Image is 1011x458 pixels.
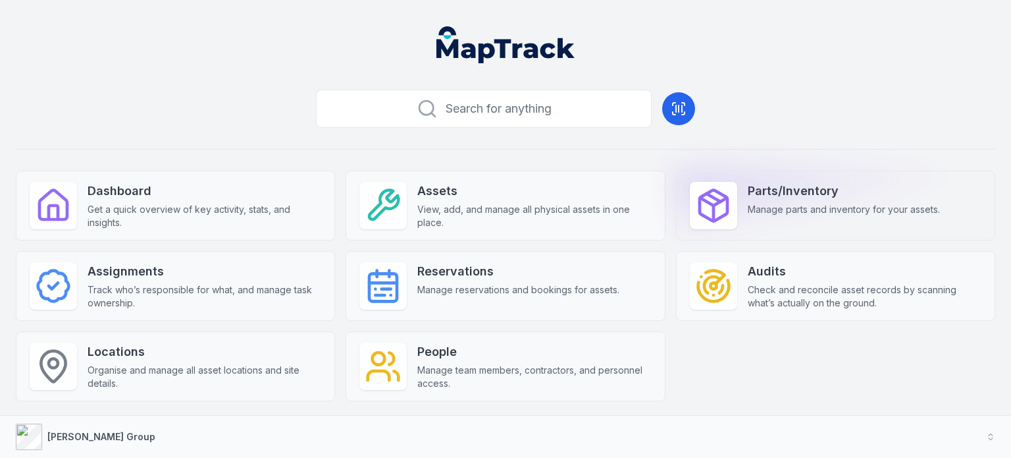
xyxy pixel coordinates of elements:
a: AssetsView, add, and manage all physical assets in one place. [346,171,665,241]
strong: People [417,343,651,361]
span: Check and reconcile asset records by scanning what’s actually on the ground. [748,283,981,310]
strong: Locations [88,343,321,361]
span: Organise and manage all asset locations and site details. [88,364,321,390]
span: View, add, and manage all physical assets in one place. [417,203,651,229]
strong: Assignments [88,262,321,281]
strong: Reservations [417,262,619,281]
a: DashboardGet a quick overview of key activity, stats, and insights. [16,171,335,241]
a: AuditsCheck and reconcile asset records by scanning what’s actually on the ground. [676,251,995,321]
a: Parts/InventoryManage parts and inventory for your assets. [676,171,995,241]
a: PeopleManage team members, contractors, and personnel access. [346,331,665,401]
span: Get a quick overview of key activity, stats, and insights. [88,203,321,229]
strong: Assets [417,182,651,200]
strong: Parts/Inventory [748,182,940,200]
span: Search for anything [446,100,552,118]
span: Manage team members, contractors, and personnel access. [417,364,651,390]
span: Manage reservations and bookings for assets. [417,283,619,297]
span: Track who’s responsible for what, and manage task ownership. [88,283,321,310]
a: AssignmentsTrack who’s responsible for what, and manage task ownership. [16,251,335,321]
strong: Audits [748,262,981,281]
strong: [PERSON_NAME] Group [47,431,155,442]
a: LocationsOrganise and manage all asset locations and site details. [16,331,335,401]
span: Manage parts and inventory for your assets. [748,203,940,216]
nav: Global [415,26,596,63]
button: Search for anything [316,90,652,128]
strong: Dashboard [88,182,321,200]
a: ReservationsManage reservations and bookings for assets. [346,251,665,321]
